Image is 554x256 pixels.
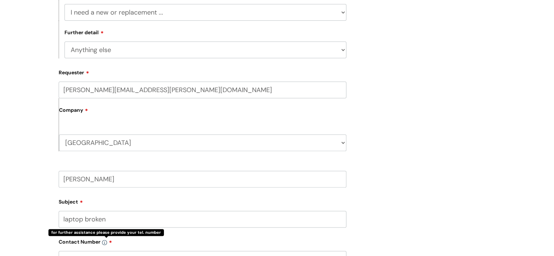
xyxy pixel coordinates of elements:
[102,240,107,245] img: info-icon.svg
[64,28,104,36] label: Further detail
[59,67,346,76] label: Requester
[59,105,346,121] label: Company
[59,236,346,245] label: Contact Number
[59,82,346,98] input: Email
[48,229,164,236] div: for further assistance please provide your tel. number
[59,196,346,205] label: Subject
[59,171,346,188] input: Your Name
